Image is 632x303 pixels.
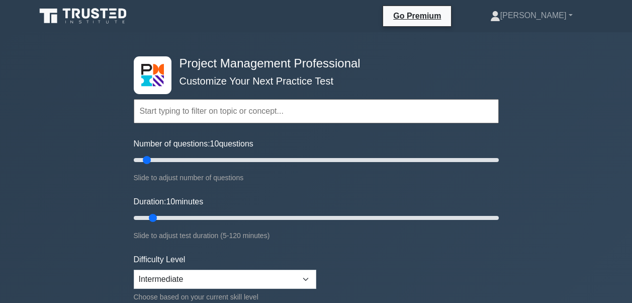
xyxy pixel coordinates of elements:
input: Start typing to filter on topic or concept... [134,99,499,123]
label: Duration: minutes [134,196,204,208]
span: 10 [166,197,175,206]
label: Difficulty Level [134,254,186,266]
a: Go Premium [387,10,447,22]
a: [PERSON_NAME] [466,6,597,26]
span: 10 [210,139,219,148]
h4: Project Management Professional [175,56,449,71]
label: Number of questions: questions [134,138,253,150]
div: Slide to adjust test duration (5-120 minutes) [134,230,499,242]
div: Slide to adjust number of questions [134,172,499,184]
div: Choose based on your current skill level [134,291,316,303]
